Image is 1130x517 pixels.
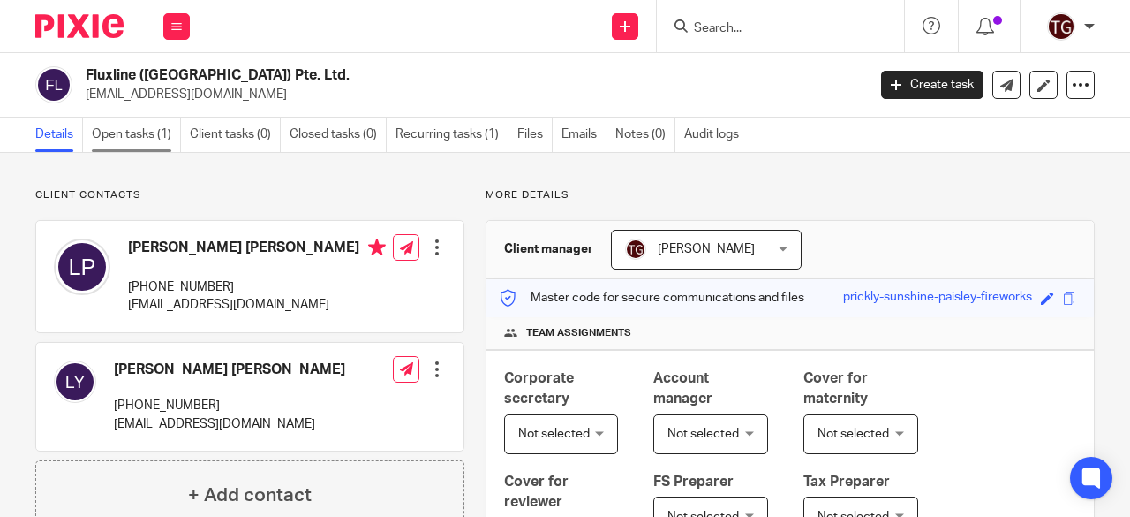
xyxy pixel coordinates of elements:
p: [PHONE_NUMBER] [128,278,386,296]
a: Notes (0) [615,118,675,152]
span: Cover for maternity [803,371,868,406]
a: Closed tasks (0) [290,118,387,152]
span: Not selected [817,428,889,440]
span: Corporate secretary [504,371,574,406]
p: [EMAIL_ADDRESS][DOMAIN_NAME] [86,86,855,103]
a: Recurring tasks (1) [395,118,508,152]
a: Details [35,118,83,152]
span: Not selected [667,428,739,440]
h4: [PERSON_NAME] [PERSON_NAME] [128,239,386,261]
input: Search [692,21,851,37]
p: [PHONE_NUMBER] [114,397,345,414]
img: tisch_global_logo.jpeg [625,239,646,260]
h3: Client manager [504,240,593,258]
p: Master code for secure communications and files [500,289,804,307]
a: Files [517,118,553,152]
a: Emails [561,118,606,152]
i: Primary [368,239,386,256]
img: svg%3E [35,66,72,103]
span: Team assignments [526,326,631,340]
span: FS Preparer [653,475,734,489]
span: Tax Preparer [803,475,890,489]
a: Client tasks (0) [190,118,281,152]
span: Not selected [518,428,590,440]
p: Client contacts [35,188,464,202]
a: Audit logs [684,118,748,152]
img: Pixie [35,14,124,38]
p: [EMAIL_ADDRESS][DOMAIN_NAME] [128,296,386,314]
img: svg%3E [54,239,110,295]
h2: Fluxline ([GEOGRAPHIC_DATA]) Pte. Ltd. [86,66,701,85]
h4: + Add contact [188,482,312,509]
span: [PERSON_NAME] [658,243,755,255]
a: Create task [881,71,983,99]
p: [EMAIL_ADDRESS][DOMAIN_NAME] [114,415,345,433]
span: Cover for reviewer [504,475,569,509]
h4: [PERSON_NAME] [PERSON_NAME] [114,361,345,379]
img: tisch_global_logo.jpeg [1047,12,1075,41]
div: prickly-sunshine-paisley-fireworks [843,288,1032,308]
a: Open tasks (1) [92,118,181,152]
span: Account manager [653,371,712,406]
p: More details [486,188,1095,202]
img: svg%3E [54,361,96,403]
